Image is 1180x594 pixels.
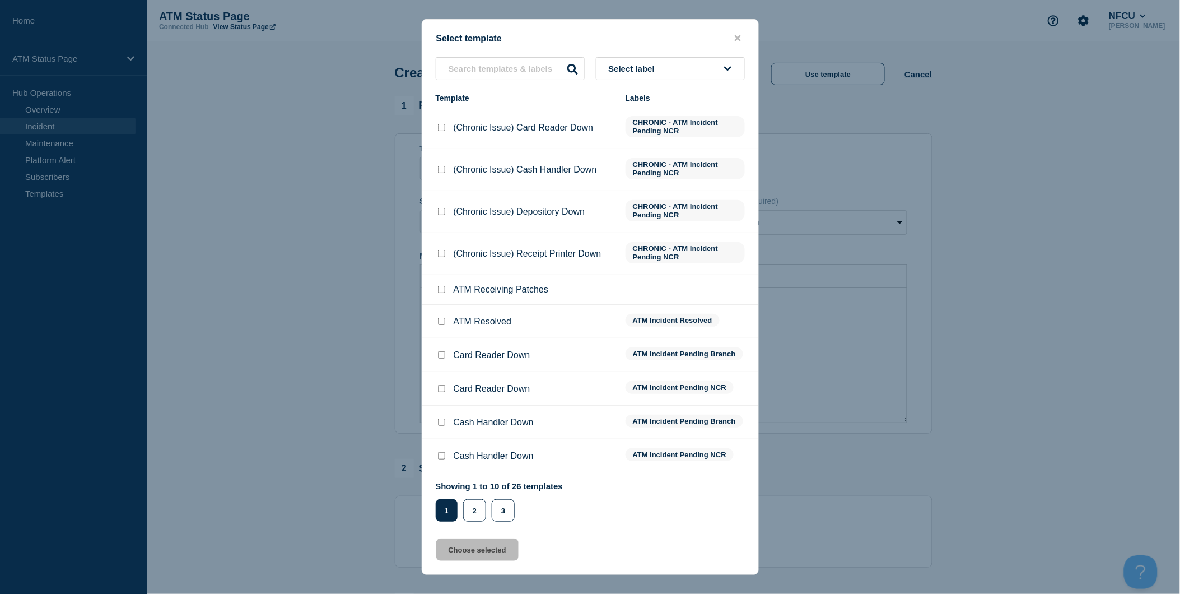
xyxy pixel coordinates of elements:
[731,33,744,44] button: close button
[454,165,597,175] p: (Chronic Issue) Cash Handler Down
[422,33,758,44] div: Select template
[436,57,585,80] input: Search templates & labels
[436,499,458,522] button: 1
[609,64,660,73] span: Select label
[626,448,734,461] span: ATM Incident Pending NCR
[438,208,445,215] input: (Chronic Issue) Depository Down checkbox
[438,385,445,392] input: Card Reader Down checkbox
[438,124,445,131] input: (Chronic Issue) Card Reader Down checkbox
[463,499,486,522] button: 2
[438,286,445,293] input: ATM Receiving Patches checkbox
[436,481,563,491] p: Showing 1 to 10 of 26 templates
[454,417,534,428] p: Cash Handler Down
[438,318,445,325] input: ATM Resolved checkbox
[436,94,614,103] div: Template
[438,166,445,173] input: (Chronic Issue) Cash Handler Down checkbox
[626,158,745,179] span: CHRONIC - ATM Incident Pending NCR
[454,451,534,461] p: Cash Handler Down
[454,249,601,259] p: (Chronic Issue) Receipt Printer Down
[438,351,445,359] input: Card Reader Down checkbox
[438,452,445,460] input: Cash Handler Down checkbox
[454,384,530,394] p: Card Reader Down
[626,415,743,428] span: ATM Incident Pending Branch
[438,419,445,426] input: Cash Handler Down checkbox
[626,314,720,327] span: ATM Incident Resolved
[626,242,745,263] span: CHRONIC - ATM Incident Pending NCR
[454,285,549,295] p: ATM Receiving Patches
[454,317,512,327] p: ATM Resolved
[438,250,445,257] input: (Chronic Issue) Receipt Printer Down checkbox
[454,123,594,133] p: (Chronic Issue) Card Reader Down
[626,347,743,360] span: ATM Incident Pending Branch
[454,350,530,360] p: Card Reader Down
[626,381,734,394] span: ATM Incident Pending NCR
[626,116,745,137] span: CHRONIC - ATM Incident Pending NCR
[436,539,519,561] button: Choose selected
[626,94,745,103] div: Labels
[626,200,745,221] span: CHRONIC - ATM Incident Pending NCR
[596,57,745,80] button: Select label
[454,207,585,217] p: (Chronic Issue) Depository Down
[492,499,515,522] button: 3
